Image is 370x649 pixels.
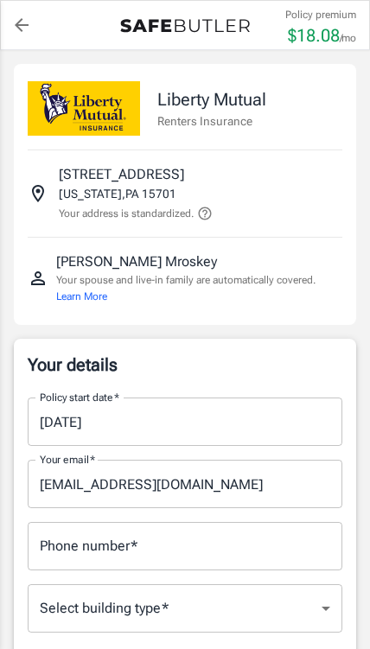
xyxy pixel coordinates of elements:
[28,398,330,446] input: Choose date, selected date is Aug 23, 2025
[285,7,356,22] p: Policy premium
[28,460,342,508] input: Enter email
[28,522,342,570] input: Enter number
[56,251,217,272] p: [PERSON_NAME] Mroskey
[59,185,176,202] p: [US_STATE] , PA 15701
[4,8,39,42] a: back to quotes
[157,86,266,112] p: Liberty Mutual
[340,30,356,46] p: /mo
[40,452,95,467] label: Your email
[28,81,140,136] img: Liberty Mutual
[40,390,119,404] label: Policy start date
[28,183,48,204] svg: Insured address
[288,25,340,46] span: $ 18.08
[59,206,194,221] p: Your address is standardized.
[56,289,107,304] button: Learn More
[120,19,250,33] img: Back to quotes
[157,112,266,130] p: Renters Insurance
[59,164,184,185] p: [STREET_ADDRESS]
[28,268,48,289] svg: Insured person
[56,272,342,304] p: Your spouse and live-in family are automatically covered.
[28,353,342,377] p: Your details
